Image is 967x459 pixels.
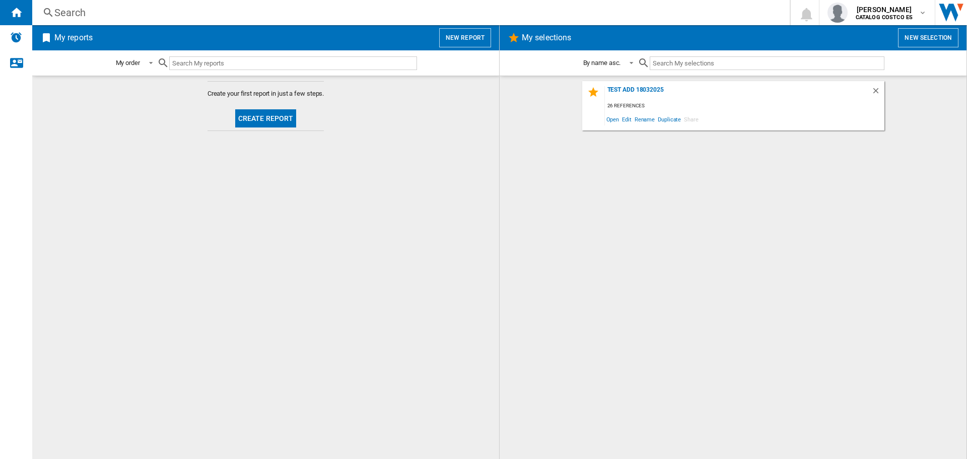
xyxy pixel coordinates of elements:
div: Search [54,6,764,20]
div: 26 references [605,100,884,112]
input: Search My reports [169,56,417,70]
div: test add 18032025 [605,86,871,100]
button: New report [439,28,491,47]
span: Edit [620,112,633,126]
span: Open [605,112,621,126]
div: By name asc. [583,59,621,67]
img: alerts-logo.svg [10,31,22,43]
span: [PERSON_NAME] [856,5,913,15]
span: Create your first report in just a few steps. [208,89,324,98]
span: Duplicate [656,112,682,126]
input: Search My selections [650,56,884,70]
h2: My reports [52,28,95,47]
div: My order [116,59,140,67]
b: CATALOG COSTCO ES [856,14,913,21]
button: New selection [898,28,958,47]
span: Rename [633,112,656,126]
button: Create report [235,109,297,127]
img: profile.jpg [827,3,848,23]
span: Share [682,112,700,126]
div: Delete [871,86,884,100]
h2: My selections [520,28,573,47]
